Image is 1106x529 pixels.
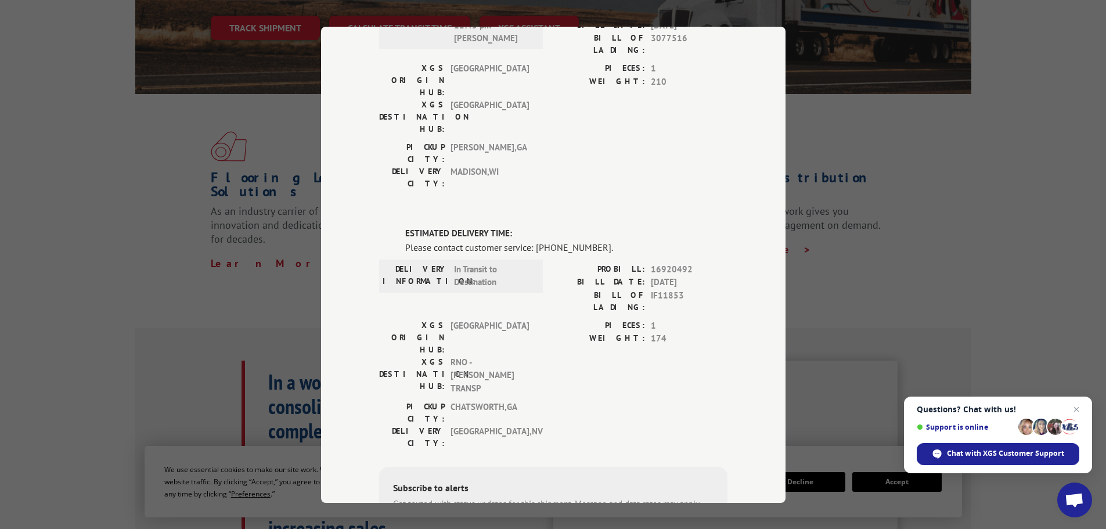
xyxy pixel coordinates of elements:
[917,443,1079,465] span: Chat with XGS Customer Support
[553,332,645,346] label: WEIGHT:
[379,355,445,395] label: XGS DESTINATION HUB:
[405,240,727,254] div: Please contact customer service: [PHONE_NUMBER].
[553,319,645,332] label: PIECES:
[451,319,529,355] span: [GEOGRAPHIC_DATA]
[553,289,645,313] label: BILL OF LADING:
[651,262,727,276] span: 16920492
[1057,483,1092,517] a: Open chat
[553,32,645,56] label: BILL OF LADING:
[393,498,714,524] div: Get texted with status updates for this shipment. Message and data rates may apply. Message frequ...
[451,355,529,395] span: RNO - [PERSON_NAME] TRANSP
[651,319,727,332] span: 1
[553,75,645,88] label: WEIGHT:
[553,62,645,75] label: PIECES:
[454,262,532,289] span: In Transit to Destination
[451,165,529,190] span: MADISON , WI
[451,425,529,449] span: [GEOGRAPHIC_DATA] , NV
[379,141,445,165] label: PICKUP CITY:
[553,262,645,276] label: PROBILL:
[651,332,727,346] span: 174
[379,425,445,449] label: DELIVERY CITY:
[553,276,645,289] label: BILL DATE:
[379,401,445,425] label: PICKUP CITY:
[405,227,727,240] label: ESTIMATED DELIVERY TIME:
[379,62,445,99] label: XGS ORIGIN HUB:
[651,289,727,313] span: IF11853
[947,448,1064,459] span: Chat with XGS Customer Support
[379,99,445,135] label: XGS DESTINATION HUB:
[651,75,727,88] span: 210
[651,32,727,56] span: 3077516
[451,141,529,165] span: [PERSON_NAME] , GA
[917,423,1014,431] span: Support is online
[379,319,445,355] label: XGS ORIGIN HUB:
[917,405,1079,414] span: Questions? Chat with us!
[379,165,445,190] label: DELIVERY CITY:
[451,99,529,135] span: [GEOGRAPHIC_DATA]
[651,276,727,289] span: [DATE]
[454,6,532,45] span: [DATE] 12:45 pm [PERSON_NAME]
[451,401,529,425] span: CHATSWORTH , GA
[651,62,727,75] span: 1
[451,62,529,99] span: [GEOGRAPHIC_DATA]
[393,481,714,498] div: Subscribe to alerts
[383,6,448,45] label: DELIVERY INFORMATION:
[383,262,448,289] label: DELIVERY INFORMATION:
